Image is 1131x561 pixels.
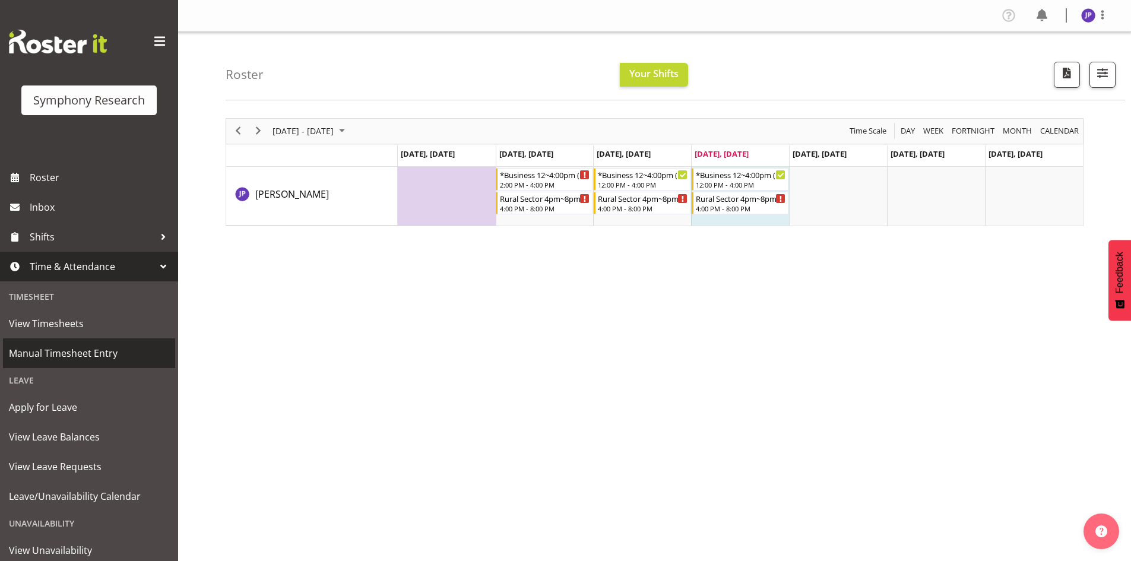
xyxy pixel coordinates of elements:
div: 4:00 PM - 8:00 PM [500,204,590,213]
div: Leave [3,368,175,392]
div: previous period [228,119,248,144]
a: View Timesheets [3,309,175,338]
div: 12:00 PM - 4:00 PM [598,180,688,189]
button: Your Shifts [620,63,688,87]
a: View Leave Balances [3,422,175,452]
span: Day [899,123,916,138]
span: Month [1002,123,1033,138]
h4: Roster [226,68,264,81]
div: 4:00 PM - 8:00 PM [598,204,688,213]
span: Shifts [30,228,154,246]
img: Rosterit website logo [9,30,107,53]
span: [DATE], [DATE] [793,148,847,159]
button: Feedback - Show survey [1108,240,1131,321]
div: 2:00 PM - 4:00 PM [500,180,590,189]
span: Time Scale [848,123,888,138]
span: Apply for Leave [9,398,169,416]
div: Judith Partridge"s event - Rural Sector 4pm~8pm Begin From Wednesday, September 24, 2025 at 4:00:... [594,192,690,214]
span: Time & Attendance [30,258,154,275]
div: Unavailability [3,511,175,535]
a: View Leave Requests [3,452,175,481]
td: Judith Partridge resource [226,167,398,226]
img: help-xxl-2.png [1095,525,1107,537]
div: *Business 12~4:00pm (mixed shift start times) [598,169,688,180]
span: [DATE], [DATE] [499,148,553,159]
span: Leave/Unavailability Calendar [9,487,169,505]
div: September 22 - 28, 2025 [268,119,352,144]
span: Manual Timesheet Entry [9,344,169,362]
div: Judith Partridge"s event - *Business 12~4:00pm (mixed shift start times) Begin From Wednesday, Se... [594,168,690,191]
button: Filter Shifts [1089,62,1116,88]
button: Previous [230,123,246,138]
a: [PERSON_NAME] [255,187,329,201]
button: Timeline Week [921,123,946,138]
button: Timeline Month [1001,123,1034,138]
table: Timeline Week of September 25, 2025 [398,167,1083,226]
div: *Business 12~4:00pm (mixed shift start times) [696,169,785,180]
div: Timesheet [3,284,175,309]
div: 12:00 PM - 4:00 PM [696,180,785,189]
span: Week [922,123,945,138]
button: Fortnight [950,123,997,138]
div: Timeline Week of September 25, 2025 [226,118,1084,226]
a: Apply for Leave [3,392,175,422]
button: Month [1038,123,1081,138]
div: 4:00 PM - 8:00 PM [696,204,785,213]
div: Judith Partridge"s event - *Business 12~4:00pm (mixed shift start times) Begin From Thursday, Sep... [692,168,788,191]
span: Fortnight [951,123,996,138]
div: Rural Sector 4pm~8pm [696,192,785,204]
button: Download a PDF of the roster according to the set date range. [1054,62,1080,88]
div: next period [248,119,268,144]
div: Judith Partridge"s event - *Business 12~4:00pm (mixed shift start times) Begin From Tuesday, Sept... [496,168,593,191]
span: [DATE], [DATE] [891,148,945,159]
div: Symphony Research [33,91,145,109]
div: Judith Partridge"s event - Rural Sector 4pm~8pm Begin From Thursday, September 25, 2025 at 4:00:0... [692,192,788,214]
span: [PERSON_NAME] [255,188,329,201]
div: Judith Partridge"s event - Rural Sector 4pm~8pm Begin From Tuesday, September 23, 2025 at 4:00:00... [496,192,593,214]
button: September 2025 [271,123,350,138]
span: [DATE] - [DATE] [271,123,335,138]
span: View Leave Balances [9,428,169,446]
span: Inbox [30,198,172,216]
span: Feedback [1114,252,1125,293]
span: Roster [30,169,172,186]
button: Timeline Day [899,123,917,138]
button: Time Scale [848,123,889,138]
span: [DATE], [DATE] [401,148,455,159]
div: Rural Sector 4pm~8pm [598,192,688,204]
span: View Unavailability [9,541,169,559]
img: judith-partridge11888.jpg [1081,8,1095,23]
div: *Business 12~4:00pm (mixed shift start times) [500,169,590,180]
span: calendar [1039,123,1080,138]
div: Rural Sector 4pm~8pm [500,192,590,204]
a: Leave/Unavailability Calendar [3,481,175,511]
button: Next [251,123,267,138]
a: Manual Timesheet Entry [3,338,175,368]
span: [DATE], [DATE] [597,148,651,159]
span: Your Shifts [629,67,679,80]
span: [DATE], [DATE] [695,148,749,159]
span: View Leave Requests [9,458,169,476]
span: [DATE], [DATE] [989,148,1043,159]
span: View Timesheets [9,315,169,332]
